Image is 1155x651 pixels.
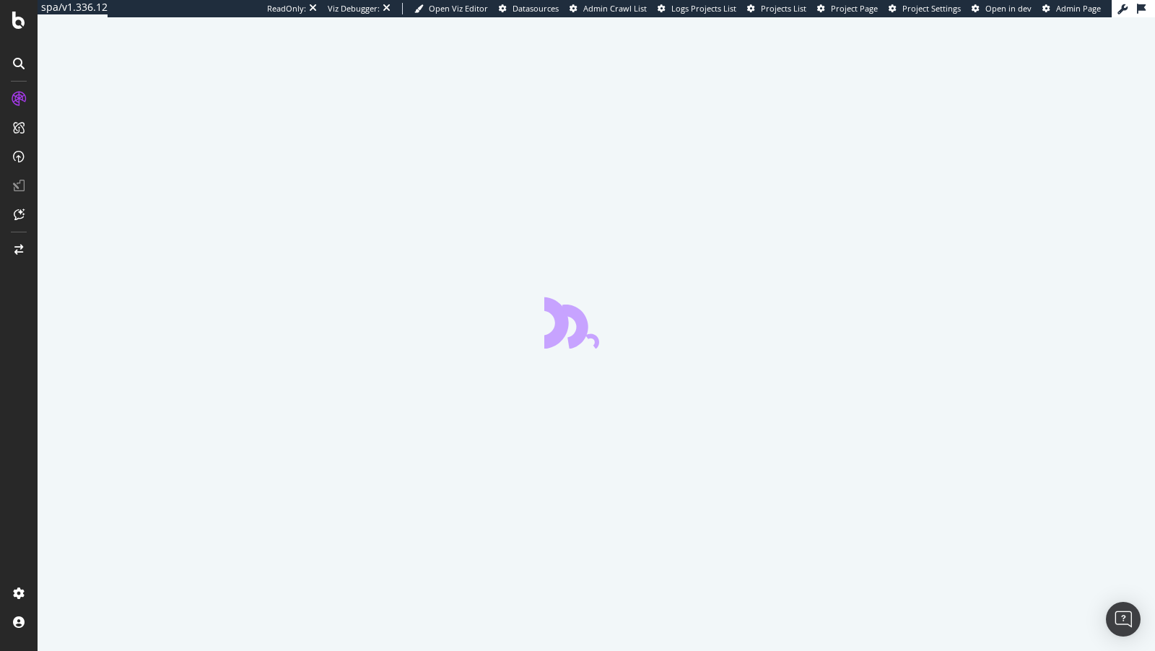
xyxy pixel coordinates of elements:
[544,297,648,349] div: animation
[570,3,647,14] a: Admin Crawl List
[499,3,559,14] a: Datasources
[902,3,961,14] span: Project Settings
[1056,3,1101,14] span: Admin Page
[328,3,380,14] div: Viz Debugger:
[429,3,488,14] span: Open Viz Editor
[1106,602,1141,637] div: Open Intercom Messenger
[267,3,306,14] div: ReadOnly:
[831,3,878,14] span: Project Page
[889,3,961,14] a: Project Settings
[671,3,736,14] span: Logs Projects List
[513,3,559,14] span: Datasources
[761,3,806,14] span: Projects List
[972,3,1032,14] a: Open in dev
[817,3,878,14] a: Project Page
[414,3,488,14] a: Open Viz Editor
[658,3,736,14] a: Logs Projects List
[747,3,806,14] a: Projects List
[1042,3,1101,14] a: Admin Page
[583,3,647,14] span: Admin Crawl List
[985,3,1032,14] span: Open in dev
